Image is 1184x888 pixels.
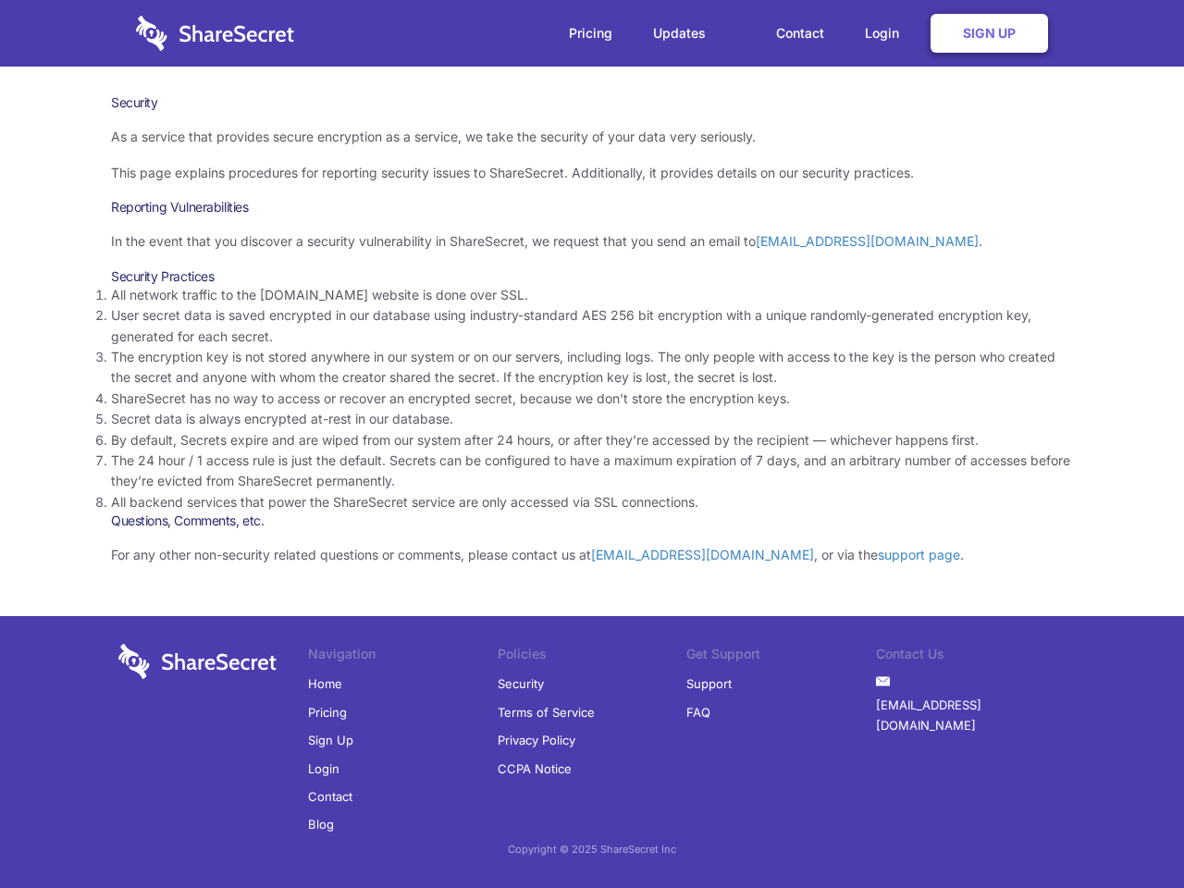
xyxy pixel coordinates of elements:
[758,5,843,62] a: Contact
[111,94,1073,111] h1: Security
[111,450,1073,492] li: The 24 hour / 1 access rule is just the default. Secrets can be configured to have a maximum expi...
[876,644,1066,670] li: Contact Us
[308,698,347,726] a: Pricing
[686,644,876,670] li: Get Support
[111,127,1073,147] p: As a service that provides secure encryption as a service, we take the security of your data very...
[686,698,710,726] a: FAQ
[111,231,1073,252] p: In the event that you discover a security vulnerability in ShareSecret, we request that you send ...
[111,492,1073,512] li: All backend services that power the ShareSecret service are only accessed via SSL connections.
[111,347,1073,388] li: The encryption key is not stored anywhere in our system or on our servers, including logs. The on...
[111,409,1073,429] li: Secret data is always encrypted at-rest in our database.
[308,670,342,697] a: Home
[591,547,814,562] a: [EMAIL_ADDRESS][DOMAIN_NAME]
[876,691,1066,740] a: [EMAIL_ADDRESS][DOMAIN_NAME]
[111,285,1073,305] li: All network traffic to the [DOMAIN_NAME] website is done over SSL.
[111,163,1073,183] p: This page explains procedures for reporting security issues to ShareSecret. Additionally, it prov...
[111,388,1073,409] li: ShareSecret has no way to access or recover an encrypted secret, because we don’t store the encry...
[846,5,927,62] a: Login
[550,5,631,62] a: Pricing
[111,199,1073,216] h3: Reporting Vulnerabilities
[308,644,498,670] li: Navigation
[498,755,572,783] a: CCPA Notice
[756,233,979,249] a: [EMAIL_ADDRESS][DOMAIN_NAME]
[498,670,544,697] a: Security
[111,430,1073,450] li: By default, Secrets expire and are wiped from our system after 24 hours, or after they’re accesse...
[498,726,575,754] a: Privacy Policy
[498,698,595,726] a: Terms of Service
[118,644,277,679] img: logo-wordmark-white-trans-d4663122ce5f474addd5e946df7df03e33cb6a1c49d2221995e7729f52c070b2.svg
[308,726,353,754] a: Sign Up
[111,268,1073,285] h3: Security Practices
[686,670,732,697] a: Support
[136,16,294,51] img: logo-wordmark-white-trans-d4663122ce5f474addd5e946df7df03e33cb6a1c49d2221995e7729f52c070b2.svg
[498,644,687,670] li: Policies
[308,810,334,838] a: Blog
[111,512,1073,529] h3: Questions, Comments, etc.
[111,545,1073,565] p: For any other non-security related questions or comments, please contact us at , or via the .
[308,783,352,810] a: Contact
[931,14,1048,53] a: Sign Up
[308,755,339,783] a: Login
[111,305,1073,347] li: User secret data is saved encrypted in our database using industry-standard AES 256 bit encryptio...
[878,547,960,562] a: support page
